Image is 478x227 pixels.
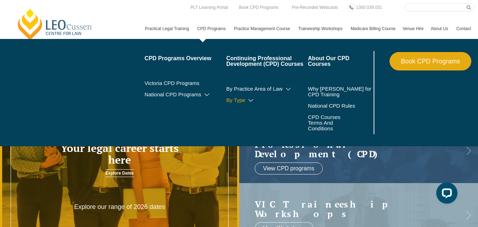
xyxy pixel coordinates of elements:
a: CPD Courses Terms And Conditions [308,114,354,131]
a: PLT Learning Portal [189,4,230,11]
a: Book CPD Programs [237,4,280,11]
a: Continuing Professional Development (CPD) Courses [226,56,308,67]
a: National CPD Programs [145,92,226,97]
h3: Your legal career starts here [48,142,191,166]
a: Venue Hire [399,18,427,39]
a: [PERSON_NAME] Centre for Law [16,8,94,41]
h2: Continuing Professional Development (CPD) [255,130,449,159]
a: Book CPD Programs [390,52,471,70]
a: Traineeship Workshops [295,18,347,39]
a: Contact [453,18,474,39]
a: Explore Dates [105,169,134,177]
iframe: LiveChat chat widget [431,180,460,209]
a: By Type [226,97,308,103]
a: By Practice Area of Law [226,86,308,92]
p: Explore our range of 2026 dates [72,203,167,211]
a: Medicare Billing Course [347,18,399,39]
a: Victoria CPD Programs [145,80,226,86]
a: About Us [427,18,453,39]
a: Pre-Recorded Webcasts [290,4,340,11]
a: Continuing ProfessionalDevelopment (CPD) [255,130,449,159]
a: CPD Programs Overview [145,56,226,61]
a: 1300 039 031 [354,4,384,11]
a: View CPD programs [255,163,323,175]
a: VIC Traineeship Workshops [255,199,449,219]
a: CPD Programs [194,18,230,39]
a: About Our CPD Courses [308,56,372,67]
a: Why [PERSON_NAME] for CPD Training [308,86,372,97]
span: 1300 039 031 [356,5,382,10]
a: National CPD Rules [308,103,372,109]
a: Practical Legal Training [142,18,194,39]
a: Practice Management Course [230,18,295,39]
